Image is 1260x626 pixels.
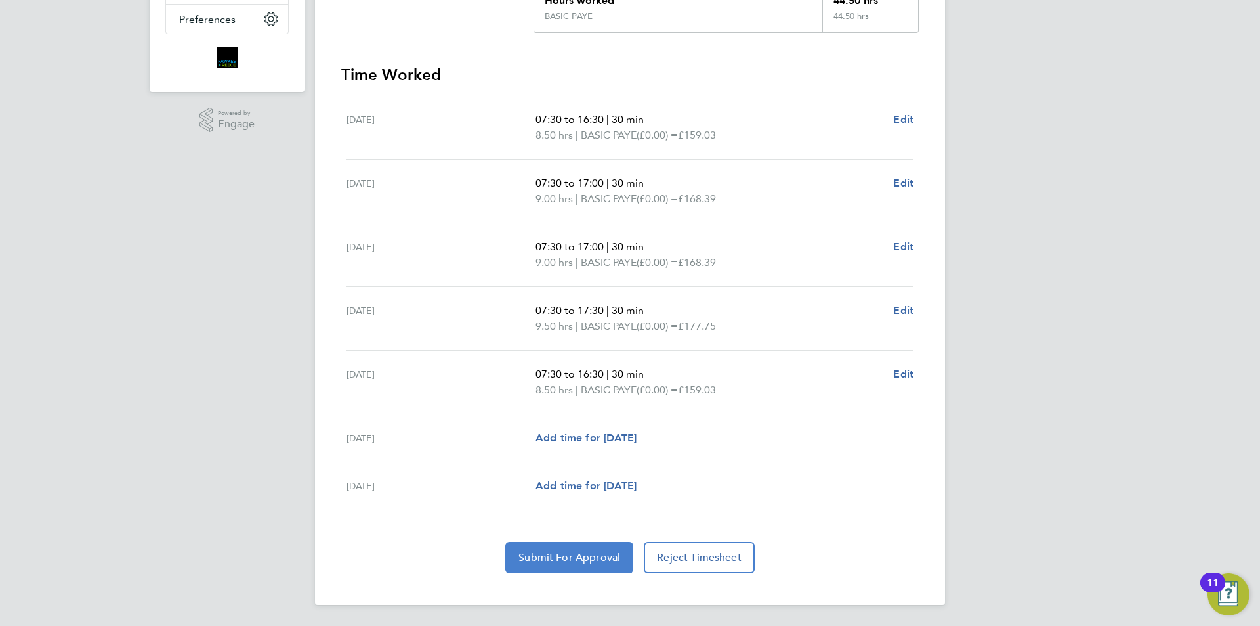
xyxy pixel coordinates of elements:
[581,191,637,207] span: BASIC PAYE
[612,113,644,125] span: 30 min
[612,368,644,380] span: 30 min
[606,177,609,189] span: |
[535,384,573,396] span: 8.50 hrs
[346,112,535,143] div: [DATE]
[644,542,755,573] button: Reject Timesheet
[576,256,578,269] span: |
[678,192,716,205] span: £168.39
[535,240,604,253] span: 07:30 to 17:00
[165,47,289,68] a: Go to home page
[606,240,609,253] span: |
[576,320,578,332] span: |
[535,368,604,380] span: 07:30 to 16:30
[893,240,913,253] span: Edit
[893,304,913,317] span: Edit
[179,13,236,26] span: Preferences
[535,480,637,492] span: Add time for [DATE]
[518,551,620,564] span: Submit For Approval
[893,175,913,191] a: Edit
[535,432,637,444] span: Add time for [DATE]
[606,113,609,125] span: |
[637,129,678,141] span: (£0.00) =
[346,303,535,334] div: [DATE]
[893,177,913,189] span: Edit
[893,368,913,380] span: Edit
[535,430,637,446] a: Add time for [DATE]
[612,240,644,253] span: 30 min
[505,542,633,573] button: Submit For Approval
[217,47,238,68] img: bromak-logo-retina.png
[678,320,716,332] span: £177.75
[576,129,578,141] span: |
[581,127,637,143] span: BASIC PAYE
[606,304,609,317] span: |
[545,11,593,22] div: BASIC PAYE
[893,367,913,382] a: Edit
[678,129,716,141] span: £159.03
[637,192,678,205] span: (£0.00) =
[535,256,573,269] span: 9.00 hrs
[893,112,913,127] a: Edit
[581,255,637,271] span: BASIC PAYE
[637,384,678,396] span: (£0.00) =
[606,368,609,380] span: |
[535,129,573,141] span: 8.50 hrs
[218,108,255,119] span: Powered by
[346,239,535,271] div: [DATE]
[612,177,644,189] span: 30 min
[612,304,644,317] span: 30 min
[346,478,535,494] div: [DATE]
[1207,583,1219,600] div: 11
[535,113,604,125] span: 07:30 to 16:30
[346,367,535,398] div: [DATE]
[218,119,255,130] span: Engage
[678,256,716,269] span: £168.39
[576,384,578,396] span: |
[535,177,604,189] span: 07:30 to 17:00
[346,430,535,446] div: [DATE]
[346,175,535,207] div: [DATE]
[581,319,637,334] span: BASIC PAYE
[535,304,604,317] span: 07:30 to 17:30
[822,11,918,32] div: 44.50 hrs
[893,303,913,319] a: Edit
[166,5,288,34] button: Preferences
[535,192,573,205] span: 9.00 hrs
[1207,573,1249,615] button: Open Resource Center, 11 new notifications
[535,320,573,332] span: 9.50 hrs
[657,551,742,564] span: Reject Timesheet
[199,108,255,133] a: Powered byEngage
[637,320,678,332] span: (£0.00) =
[535,478,637,494] a: Add time for [DATE]
[581,382,637,398] span: BASIC PAYE
[893,239,913,255] a: Edit
[576,192,578,205] span: |
[893,113,913,125] span: Edit
[637,256,678,269] span: (£0.00) =
[341,64,919,85] h3: Time Worked
[678,384,716,396] span: £159.03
